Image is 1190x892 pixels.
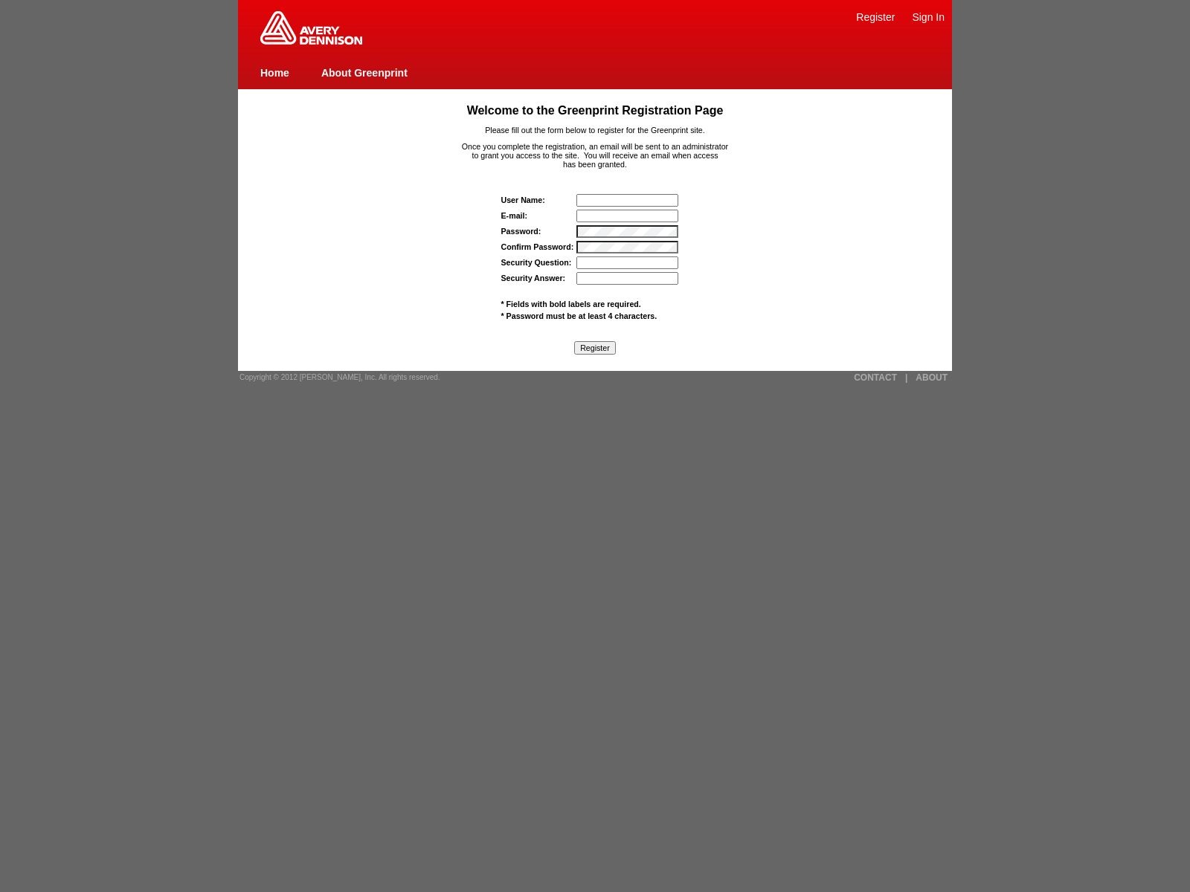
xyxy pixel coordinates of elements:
[267,142,924,169] p: Once you complete the registration, an email will be sent to an administrator to grant you access...
[260,11,362,45] img: Home
[574,341,616,355] input: Register
[501,311,657,320] span: * Password must be at least 4 characters.
[260,37,362,46] a: Greenprint
[501,258,572,267] label: Security Question:
[267,126,924,135] p: Please fill out the form below to register for the Greenprint site.
[501,195,545,204] strong: User Name:
[501,300,641,308] span: * Fields with bold labels are required.
[501,227,541,236] label: Password:
[916,372,948,383] a: ABOUT
[905,372,907,383] a: |
[856,11,895,23] a: Register
[260,67,289,79] a: Home
[501,274,566,282] label: Security Answer:
[267,104,924,117] h1: Welcome to the Greenprint Registration Page
[854,372,897,383] a: CONTACT
[501,211,528,220] label: E-mail:
[912,11,945,23] a: Sign In
[501,242,574,251] label: Confirm Password:
[321,67,408,79] a: About Greenprint
[239,373,440,381] span: Copyright © 2012 [PERSON_NAME], Inc. All rights reserved.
